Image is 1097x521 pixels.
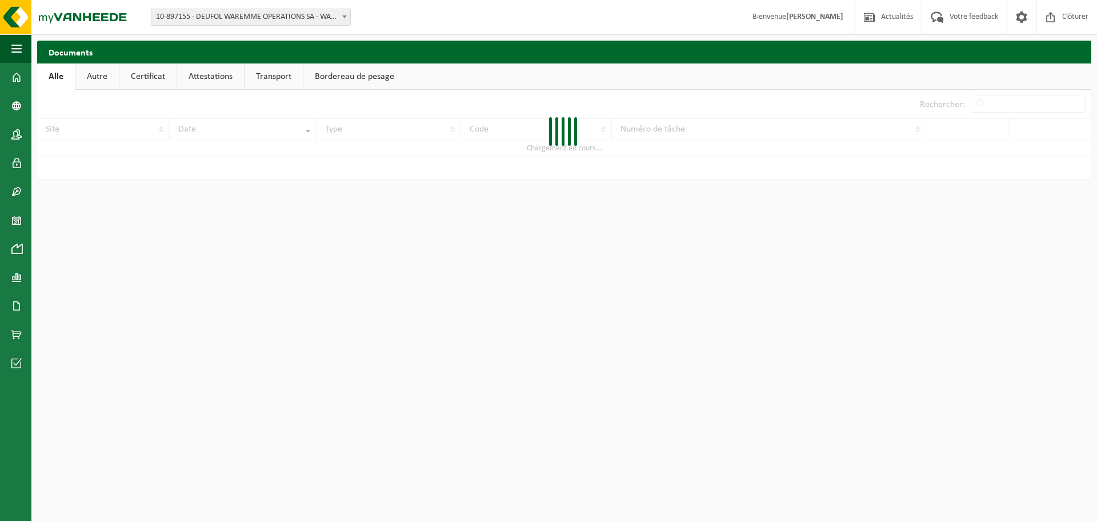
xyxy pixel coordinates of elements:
a: Alle [37,63,75,90]
a: Transport [245,63,303,90]
h2: Documents [37,41,1091,63]
a: Autre [75,63,119,90]
a: Bordereau de pesage [303,63,406,90]
a: Certificat [119,63,177,90]
a: Attestations [177,63,244,90]
span: 10-897155 - DEUFOL WAREMME OPERATIONS SA - WAREMME [151,9,350,25]
span: 10-897155 - DEUFOL WAREMME OPERATIONS SA - WAREMME [151,9,351,26]
strong: [PERSON_NAME] [786,13,843,21]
